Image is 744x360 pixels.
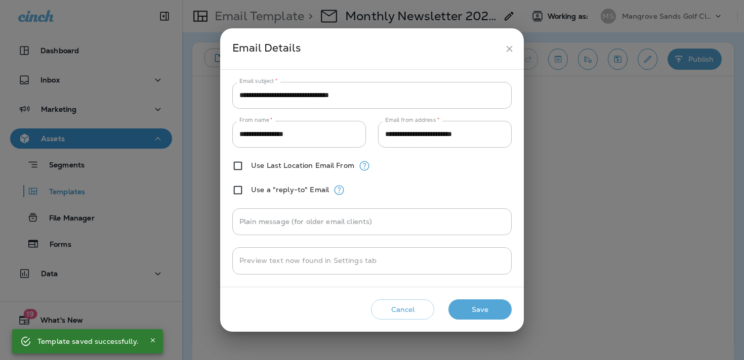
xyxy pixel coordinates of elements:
[232,39,500,58] div: Email Details
[448,299,512,320] button: Save
[251,161,354,169] label: Use Last Location Email From
[37,332,139,350] div: Template saved successfully.
[239,77,278,85] label: Email subject
[371,299,434,320] button: Cancel
[385,116,439,124] label: Email from address
[147,334,159,346] button: Close
[251,186,329,194] label: Use a "reply-to" Email
[500,39,519,58] button: close
[239,116,273,124] label: From name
